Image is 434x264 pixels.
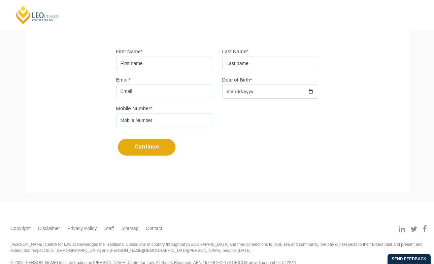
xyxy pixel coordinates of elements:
[116,76,131,83] label: Email*
[67,225,97,232] a: Privacy Policy
[38,225,60,232] a: Disclaimer
[116,113,212,127] input: Mobile Number
[222,57,318,70] input: Last name
[116,85,212,98] input: Email
[10,225,31,232] a: Copyright
[121,225,138,232] a: Sitemap
[222,76,252,83] label: Date of Birth*
[116,57,212,70] input: First name
[118,139,175,156] button: Continue
[104,225,114,232] a: Staff
[146,225,162,232] a: Contact
[116,105,153,112] label: Mobile Number*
